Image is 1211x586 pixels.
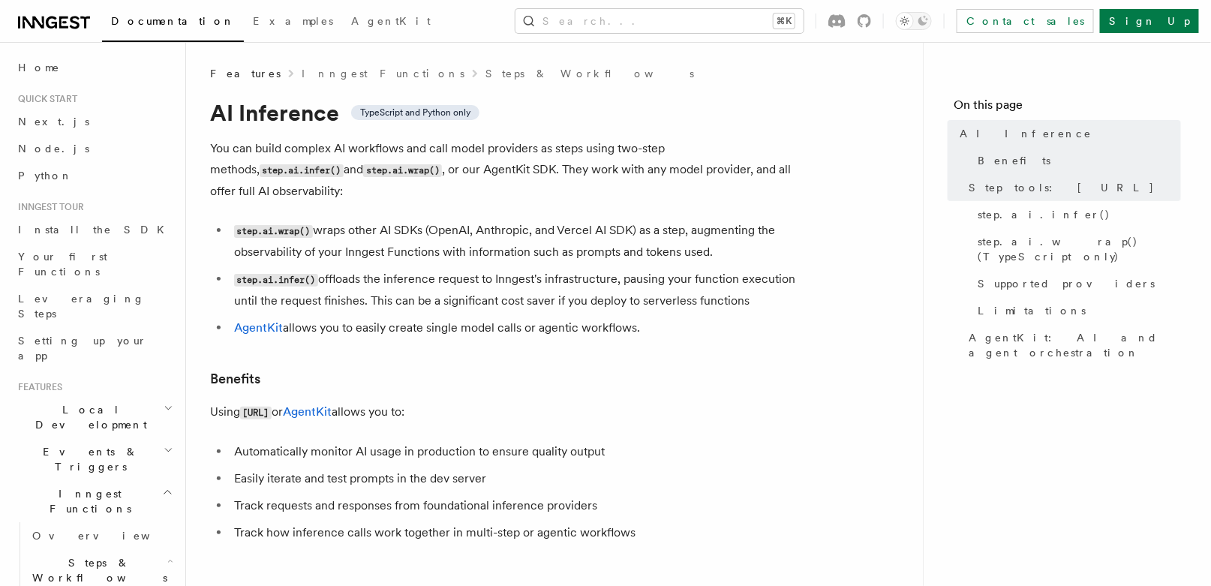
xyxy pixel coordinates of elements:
code: step.ai.wrap() [234,225,313,238]
button: Search...⌘K [515,9,804,33]
a: AgentKit [234,320,283,335]
li: allows you to easily create single model calls or agentic workflows. [230,317,810,338]
a: Inngest Functions [302,66,464,81]
a: Documentation [102,5,244,42]
a: AgentKit [283,404,332,419]
a: Contact sales [957,9,1094,33]
a: AI Inference [954,120,1181,147]
p: You can build complex AI workflows and call model providers as steps using two-step methods, and ... [210,138,810,202]
a: Benefits [972,147,1181,174]
span: Leveraging Steps [18,293,145,320]
a: Next.js [12,108,176,135]
li: Automatically monitor AI usage in production to ensure quality output [230,441,810,462]
span: step.ai.infer() [978,207,1110,222]
a: Overview [26,522,176,549]
span: Features [210,66,281,81]
span: Inngest tour [12,201,84,213]
span: AgentKit: AI and agent orchestration [969,330,1181,360]
a: Limitations [972,297,1181,324]
code: [URL] [240,407,272,419]
span: step.ai.wrap() (TypeScript only) [978,234,1181,264]
a: step.ai.infer() [972,201,1181,228]
span: Python [18,170,73,182]
span: Benefits [978,153,1050,168]
a: Supported providers [972,270,1181,297]
li: Track requests and responses from foundational inference providers [230,495,810,516]
a: Python [12,162,176,189]
button: Local Development [12,396,176,438]
code: step.ai.wrap() [363,164,442,177]
a: Setting up your app [12,327,176,369]
li: Easily iterate and test prompts in the dev server [230,468,810,489]
a: Benefits [210,368,260,389]
a: Sign Up [1100,9,1199,33]
span: Home [18,60,60,75]
span: Steps & Workflows [26,555,167,585]
span: Limitations [978,303,1086,318]
span: AgentKit [351,15,431,27]
span: Inngest Functions [12,486,162,516]
a: Your first Functions [12,243,176,285]
span: Features [12,381,62,393]
span: Supported providers [978,276,1155,291]
a: Leveraging Steps [12,285,176,327]
span: Step tools: [URL] [969,180,1155,195]
span: Your first Functions [18,251,107,278]
code: step.ai.infer() [260,164,344,177]
span: Node.js [18,143,89,155]
a: Step tools: [URL] [963,174,1181,201]
span: Local Development [12,402,164,432]
a: Node.js [12,135,176,162]
a: step.ai.wrap() (TypeScript only) [972,228,1181,270]
button: Events & Triggers [12,438,176,480]
a: Home [12,54,176,81]
span: Install the SDK [18,224,173,236]
a: AgentKit [342,5,440,41]
span: Quick start [12,93,77,105]
button: Inngest Functions [12,480,176,522]
li: wraps other AI SDKs (OpenAI, Anthropic, and Vercel AI SDK) as a step, augmenting the observabilit... [230,220,810,263]
span: AI Inference [960,126,1092,141]
button: Toggle dark mode [896,12,932,30]
span: Documentation [111,15,235,27]
a: Examples [244,5,342,41]
a: Steps & Workflows [485,66,694,81]
h4: On this page [954,96,1181,120]
span: Overview [32,530,187,542]
p: Using or allows you to: [210,401,810,423]
code: step.ai.infer() [234,274,318,287]
a: AgentKit: AI and agent orchestration [963,324,1181,366]
kbd: ⌘K [774,14,795,29]
span: Events & Triggers [12,444,164,474]
a: Install the SDK [12,216,176,243]
span: Next.js [18,116,89,128]
span: Examples [253,15,333,27]
li: offloads the inference request to Inngest's infrastructure, pausing your function execution until... [230,269,810,311]
h1: AI Inference [210,99,810,126]
span: TypeScript and Python only [360,107,470,119]
span: Setting up your app [18,335,147,362]
li: Track how inference calls work together in multi-step or agentic workflows [230,522,810,543]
